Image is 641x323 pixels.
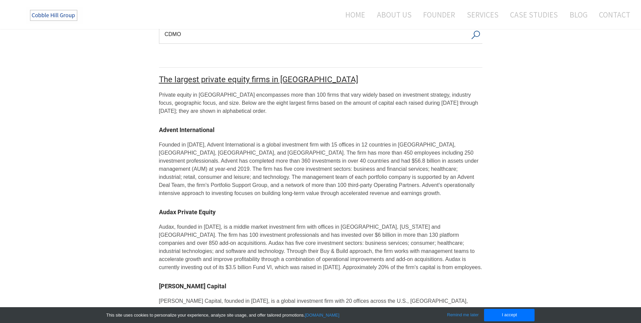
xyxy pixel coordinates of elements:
img: The Cobble Hill Group LLC [26,7,83,24]
button: Search [469,28,483,42]
a: About Us [372,6,417,24]
a: I accept [484,309,535,321]
a: ​[PERSON_NAME] Capital [159,283,226,290]
a: Audax Private Equity [159,208,216,216]
div: This site uses cookies to personalize your experience, analyze site usage, and offer tailored pro... [106,313,446,318]
a: Services [462,6,504,24]
a: Contact [594,6,630,24]
a: Home [335,6,370,24]
a: Remind me later [447,312,479,317]
input: Search input [165,29,468,39]
a: Blog [565,6,592,24]
div: Private equity in [GEOGRAPHIC_DATA] encompasses more than 100 firms that vary widely based on inv... [159,91,482,115]
a: [DOMAIN_NAME] [305,313,339,318]
a: Case Studies [505,6,563,24]
a: ​Advent International [159,126,215,133]
div: Audax, founded in [DATE], is a middle market investment firm with offices in [GEOGRAPHIC_DATA], [... [159,223,482,271]
font: ​The largest private equity firms in [GEOGRAPHIC_DATA] [159,75,358,84]
a: Founder [418,6,460,24]
div: Founded in [DATE], Advent International is a global investment firm with 15 offices in 12 countri... [159,141,482,197]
